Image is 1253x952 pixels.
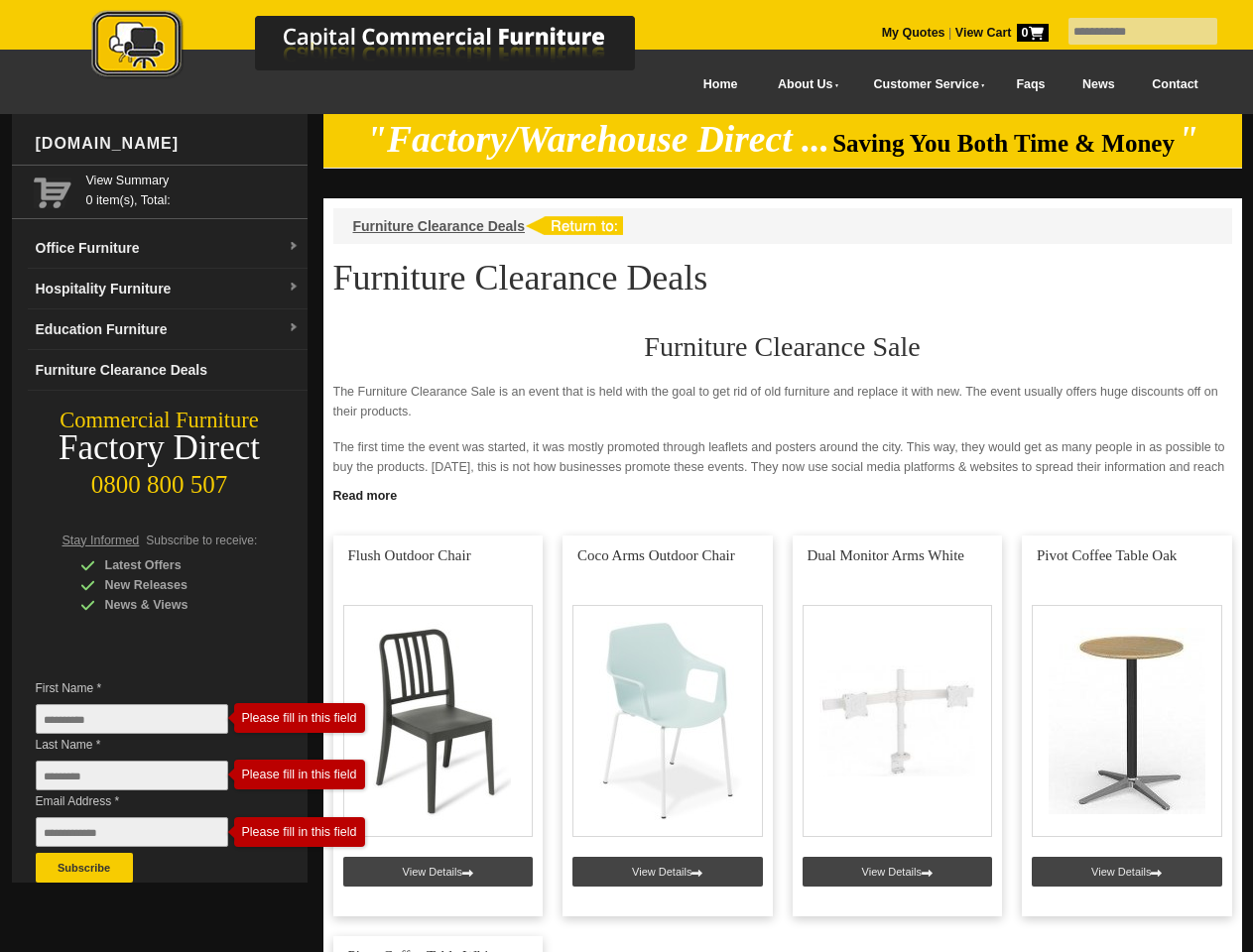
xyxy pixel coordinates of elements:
[832,130,1175,157] span: Saving You Both Time & Money
[353,218,526,234] a: Furniture Clearance Deals
[1064,62,1133,107] a: News
[86,171,300,207] span: 0 item(s), Total:
[37,10,731,82] img: Capital Commercial Furniture Logo
[12,461,308,499] div: 0800 800 507
[525,216,623,235] img: return to
[63,534,140,547] span: Stay Informed
[955,26,1049,40] strong: View Cart
[80,575,269,595] div: New Releases
[36,853,133,883] button: Subscribe
[28,350,308,391] a: Furniture Clearance Deals
[323,481,1242,506] a: Click to read more
[1178,119,1198,160] em: "
[36,761,228,790] input: Last Name *
[80,595,269,615] div: News & Views
[998,62,1065,107] a: Faqs
[1133,62,1216,107] a: Contact
[333,332,1232,362] h2: Furniture Clearance Sale
[288,322,300,334] img: dropdown
[951,26,1048,40] a: View Cart0
[36,704,228,734] input: First Name *
[36,817,228,847] input: Email Address *
[86,171,300,190] a: View Summary
[333,259,1232,297] h1: Furniture Clearance Deals
[242,825,357,839] div: Please fill in this field
[851,62,997,107] a: Customer Service
[756,62,851,107] a: About Us
[28,228,308,269] a: Office Furnituredropdown
[242,768,357,781] div: Please fill in this field
[333,437,1232,497] p: The first time the event was started, it was mostly promoted through leaflets and posters around ...
[36,735,258,755] span: Last Name *
[37,10,731,88] a: Capital Commercial Furniture Logo
[333,382,1232,421] p: The Furniture Clearance Sale is an event that is held with the goal to get rid of old furniture a...
[288,241,300,253] img: dropdown
[366,119,829,160] em: "Factory/Warehouse Direct ...
[28,114,308,174] div: [DOMAIN_NAME]
[12,434,308,462] div: Factory Direct
[12,407,308,434] div: Commercial Furniture
[882,26,945,40] a: My Quotes
[288,282,300,294] img: dropdown
[28,309,308,350] a: Education Furnituredropdown
[1017,24,1049,42] span: 0
[28,269,308,309] a: Hospitality Furnituredropdown
[36,791,258,811] span: Email Address *
[36,678,258,698] span: First Name *
[80,555,269,575] div: Latest Offers
[242,711,357,725] div: Please fill in this field
[146,534,257,547] span: Subscribe to receive:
